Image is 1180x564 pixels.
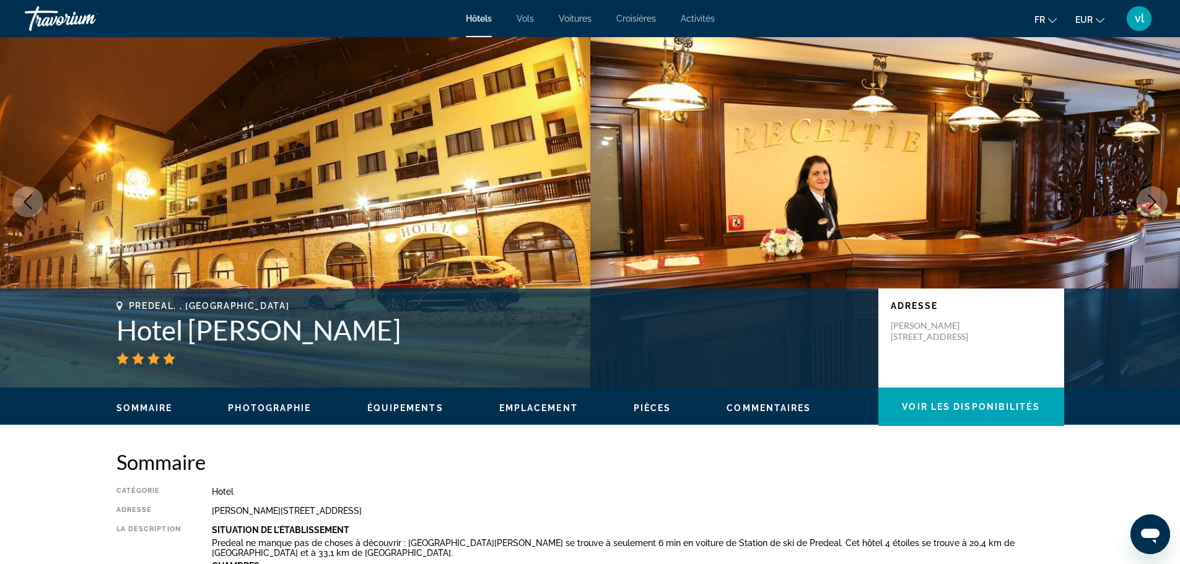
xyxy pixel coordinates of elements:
[727,402,811,414] button: Commentaires
[517,14,534,24] a: Vols
[891,301,1052,311] p: Adresse
[878,388,1064,426] button: Voir les disponibilités
[559,14,592,24] a: Voitures
[891,320,990,342] p: [PERSON_NAME][STREET_ADDRESS]
[116,402,173,414] button: Sommaire
[1123,6,1155,32] button: User Menu
[466,14,492,24] a: Hôtels
[902,402,1039,412] span: Voir les disponibilités
[727,403,811,413] span: Commentaires
[212,538,1064,558] p: Predeal ne manque pas de choses à découvrir : [GEOGRAPHIC_DATA][PERSON_NAME] se trouve à seulemen...
[367,403,444,413] span: Équipements
[116,403,173,413] span: Sommaire
[499,402,578,414] button: Emplacement
[1034,15,1045,25] span: fr
[681,14,715,24] a: Activités
[1137,186,1168,217] button: Next image
[499,403,578,413] span: Emplacement
[1034,11,1057,28] button: Change language
[367,402,444,414] button: Équipements
[1075,15,1093,25] span: EUR
[212,487,1064,497] div: Hotel
[116,449,1064,474] h2: Sommaire
[228,402,311,414] button: Photographie
[228,403,311,413] span: Photographie
[212,506,1064,516] div: [PERSON_NAME][STREET_ADDRESS]
[1130,514,1170,554] iframe: Bouton de lancement de la fenêtre de messagerie
[616,14,656,24] a: Croisières
[1135,12,1144,25] span: vl
[212,525,349,535] b: Situation De L'établissement
[25,2,149,35] a: Travorium
[129,301,290,311] span: Predeal, , [GEOGRAPHIC_DATA]
[116,314,866,346] h1: Hotel [PERSON_NAME]
[116,506,181,516] div: Adresse
[1075,11,1104,28] button: Change currency
[116,487,181,497] div: Catégorie
[634,402,671,414] button: Pièces
[12,186,43,217] button: Previous image
[634,403,671,413] span: Pièces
